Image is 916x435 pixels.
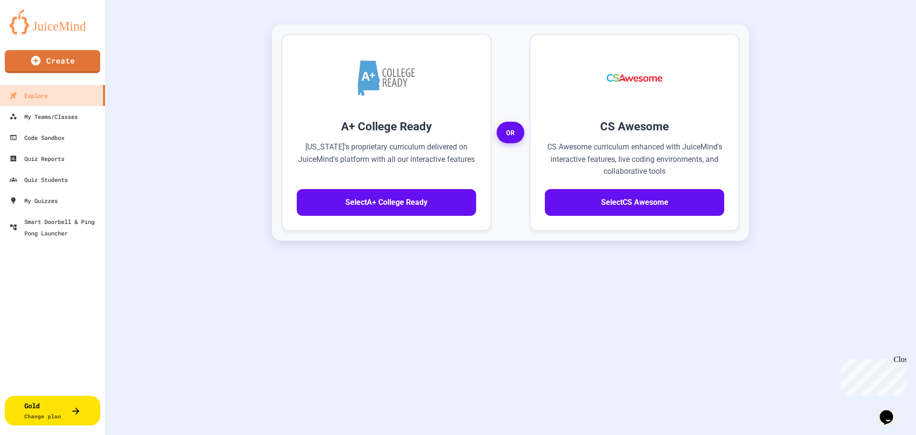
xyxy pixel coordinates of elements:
[24,401,61,421] div: Gold
[4,4,66,61] div: Chat with us now!Close
[10,153,64,164] div: Quiz Reports
[5,50,100,73] a: Create
[10,216,101,239] div: Smart Doorbell & Ping Pong Launcher
[297,189,476,216] button: SelectA+ College Ready
[297,141,476,178] p: [US_STATE]'s proprietary curriculum delivered on JuiceMind's platform with all our interactive fe...
[597,49,672,106] img: CS Awesome
[24,413,61,420] span: Change plan
[10,111,78,122] div: My Teams/Classes
[10,10,95,34] img: logo-orange.svg
[837,355,906,396] iframe: chat widget
[876,397,906,425] iframe: chat widget
[497,122,524,144] span: OR
[545,141,724,178] p: CS Awesome curriculum enhanced with JuiceMind's interactive features, live coding environments, a...
[297,118,476,135] h3: A+ College Ready
[10,174,68,185] div: Quiz Students
[10,132,64,143] div: Code Sandbox
[545,118,724,135] h3: CS Awesome
[10,195,58,206] div: My Quizzes
[358,60,415,96] img: A+ College Ready
[10,90,48,101] div: Explore
[545,189,724,216] button: SelectCS Awesome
